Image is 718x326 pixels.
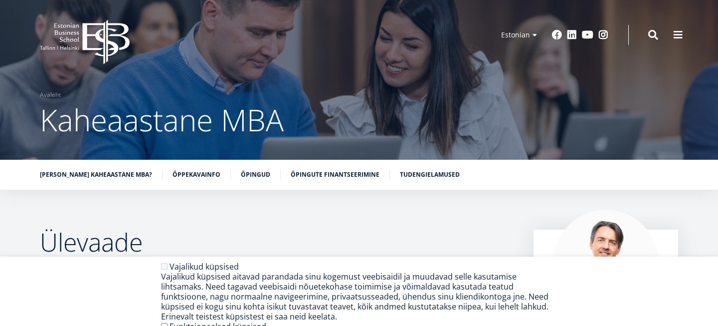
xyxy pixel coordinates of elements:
div: Vajalikud küpsised aitavad parandada sinu kogemust veebisaidil ja muudavad selle kasutamise lihts... [161,272,554,322]
a: Avaleht [40,90,61,100]
h2: Ülevaade [40,230,514,255]
a: Instagram [598,30,608,40]
a: Youtube [582,30,593,40]
span: Kaheaastane MBA [40,99,284,140]
a: Tudengielamused [400,170,460,180]
a: Õpingute finantseerimine [291,170,379,180]
a: Facebook [552,30,562,40]
label: Vajalikud küpsised [170,261,239,272]
a: Linkedin [567,30,577,40]
img: Marko Rillo [553,210,658,315]
a: Õpingud [241,170,270,180]
a: [PERSON_NAME] kaheaastane MBA? [40,170,152,180]
a: Õppekavainfo [173,170,220,180]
